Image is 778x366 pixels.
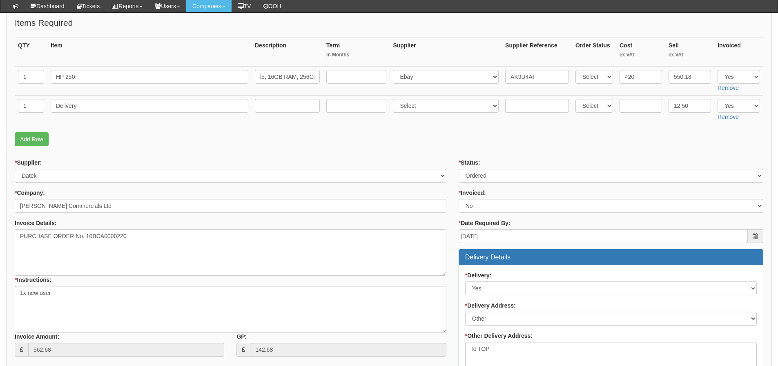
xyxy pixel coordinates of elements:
label: Instructions: [15,276,51,284]
th: Cost [616,38,665,66]
th: Description [252,38,323,66]
small: ex VAT [620,51,662,58]
label: Invoice Amount: [15,333,59,341]
label: Delivery Address: [465,301,516,310]
th: Term [323,38,390,66]
label: Invoice Details: [15,219,57,227]
small: In Months [326,51,386,58]
th: Invoiced [714,38,763,66]
a: Remove [718,114,739,120]
label: Delivery: [465,271,492,279]
legend: Items Required [15,17,73,29]
th: Order Status [572,38,616,66]
label: Supplier: [15,158,42,167]
th: QTY [15,38,47,66]
th: Sell [665,38,714,66]
label: GP: [236,333,247,341]
th: Item [47,38,252,66]
th: Supplier [390,38,502,66]
a: Add Row [15,132,49,146]
a: Remove [718,85,739,91]
label: Status: [459,158,480,167]
small: ex VAT [669,51,711,58]
textarea: PURCHASE ORDER No. 10BCA0000220 [15,229,446,276]
label: Date Required By: [459,219,510,227]
th: Supplier Reference [502,38,572,66]
h3: Delivery Details [465,254,757,261]
label: Company: [15,189,45,197]
label: Other Delivery Address: [465,332,533,340]
label: Invoiced: [459,189,486,197]
textarea: 1x new user [15,286,446,333]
